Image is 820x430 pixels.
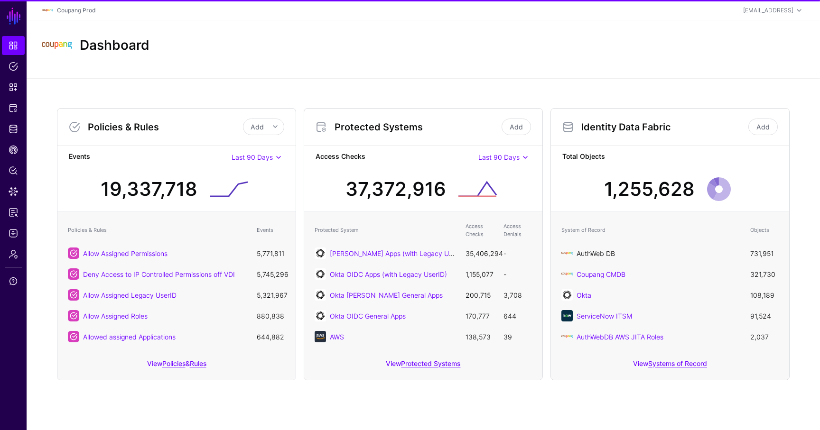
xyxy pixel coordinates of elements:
[461,305,499,326] td: 170,777
[83,333,176,341] a: Allowed assigned Applications
[2,161,25,180] a: Policy Lens
[57,353,296,380] div: View &
[562,151,778,163] strong: Total Objects
[63,218,252,243] th: Policies & Rules
[330,291,443,299] a: Okta [PERSON_NAME] General Apps
[2,78,25,97] a: Snippets
[748,119,778,135] a: Add
[330,249,467,257] a: [PERSON_NAME] Apps (with Legacy UserID)
[604,175,695,203] div: 1,255,628
[461,284,499,305] td: 200,715
[499,264,537,284] td: -
[232,153,273,161] span: Last 90 Days
[252,284,290,305] td: 5,321,967
[745,284,783,305] td: 108,189
[9,249,18,259] span: Admin
[577,249,615,257] a: AuthWeb DB
[315,268,326,280] img: svg+xml;base64,PHN2ZyB3aWR0aD0iNjQiIGhlaWdodD0iNjQiIHZpZXdCb3g9IjAgMCA2NCA2NCIgZmlsbD0ibm9uZSIgeG...
[577,312,632,320] a: ServiceNow ITSM
[461,218,499,243] th: Access Checks
[2,119,25,138] a: Identity Data Fabric
[499,305,537,326] td: 644
[9,229,18,238] span: Logs
[478,153,520,161] span: Last 90 Days
[502,119,531,135] a: Add
[499,243,537,264] td: -
[557,218,745,243] th: System of Record
[252,264,290,284] td: 5,745,296
[315,310,326,321] img: svg+xml;base64,PHN2ZyB3aWR0aD0iNjQiIGhlaWdodD0iNjQiIHZpZXdCb3g9IjAgMCA2NCA2NCIgZmlsbD0ibm9uZSIgeG...
[9,208,18,217] span: Reports
[316,151,478,163] strong: Access Checks
[83,249,168,257] a: Allow Assigned Permissions
[252,243,290,264] td: 5,771,811
[2,182,25,201] a: Data Lens
[252,218,290,243] th: Events
[2,224,25,243] a: Logs
[2,203,25,222] a: Reports
[9,62,18,71] span: Policies
[745,264,783,284] td: 321,730
[561,310,573,321] img: svg+xml;base64,PHN2ZyB3aWR0aD0iNjQiIGhlaWdodD0iNjQiIHZpZXdCb3g9IjAgMCA2NCA2NCIgZmlsbD0ibm9uZSIgeG...
[252,326,290,347] td: 644,882
[9,82,18,92] span: Snippets
[2,36,25,55] a: Dashboard
[101,175,197,203] div: 19,337,718
[42,5,53,16] img: svg+xml;base64,PHN2ZyBpZD0iTG9nbyIgeG1sbnM9Imh0dHA6Ly93d3cudzMub3JnLzIwMDAvc3ZnIiB3aWR0aD0iMTIxLj...
[251,123,264,131] span: Add
[88,121,243,133] h3: Policies & Rules
[330,312,406,320] a: Okta OIDC General Apps
[561,247,573,259] img: svg+xml;base64,PHN2ZyBpZD0iTG9nbyIgeG1sbnM9Imh0dHA6Ly93d3cudzMub3JnLzIwMDAvc3ZnIiB3aWR0aD0iMTIxLj...
[83,270,235,278] a: Deny Access to IP Controlled Permissions off VDI
[745,305,783,326] td: 91,524
[461,264,499,284] td: 1,155,077
[315,331,326,342] img: svg+xml;base64,PHN2ZyB3aWR0aD0iNjQiIGhlaWdodD0iNjQiIHZpZXdCb3g9IjAgMCA2NCA2NCIgZmlsbD0ibm9uZSIgeG...
[190,359,206,367] a: Rules
[745,243,783,264] td: 731,951
[162,359,186,367] a: Policies
[310,218,461,243] th: Protected System
[83,312,148,320] a: Allow Assigned Roles
[745,326,783,347] td: 2,037
[499,326,537,347] td: 39
[2,57,25,76] a: Policies
[2,140,25,159] a: CAEP Hub
[499,284,537,305] td: 3,708
[304,353,542,380] div: View
[577,333,663,341] a: AuthWebDB AWS JITA Roles
[80,37,149,54] h2: Dashboard
[345,175,446,203] div: 37,372,916
[499,218,537,243] th: Access Denials
[57,7,95,14] a: Coupang Prod
[745,218,783,243] th: Objects
[9,166,18,175] span: Policy Lens
[2,245,25,264] a: Admin
[9,103,18,113] span: Protected Systems
[461,243,499,264] td: 35,406,294
[9,124,18,134] span: Identity Data Fabric
[9,276,18,286] span: Support
[551,353,789,380] div: View
[561,289,573,301] img: svg+xml;base64,PHN2ZyB3aWR0aD0iNjQiIGhlaWdodD0iNjQiIHZpZXdCb3g9IjAgMCA2NCA2NCIgZmlsbD0ibm9uZSIgeG...
[648,359,707,367] a: Systems of Record
[561,331,573,342] img: svg+xml;base64,PHN2ZyBpZD0iTG9nbyIgeG1sbnM9Imh0dHA6Ly93d3cudzMub3JnLzIwMDAvc3ZnIiB3aWR0aD0iMTIxLj...
[577,270,625,278] a: Coupang CMDB
[401,359,460,367] a: Protected Systems
[330,333,344,341] a: AWS
[330,270,447,278] a: Okta OIDC Apps (with Legacy UserID)
[83,291,177,299] a: Allow Assigned Legacy UserID
[315,289,326,301] img: svg+xml;base64,PHN2ZyB3aWR0aD0iNjQiIGhlaWdodD0iNjQiIHZpZXdCb3g9IjAgMCA2NCA2NCIgZmlsbD0ibm9uZSIgeG...
[581,121,746,133] h3: Identity Data Fabric
[743,6,793,15] div: [EMAIL_ADDRESS]
[252,305,290,326] td: 880,838
[42,30,72,61] img: svg+xml;base64,PHN2ZyBpZD0iTG9nbyIgeG1sbnM9Imh0dHA6Ly93d3cudzMub3JnLzIwMDAvc3ZnIiB3aWR0aD0iMTIxLj...
[561,268,573,280] img: svg+xml;base64,PHN2ZyBpZD0iTG9nbyIgeG1sbnM9Imh0dHA6Ly93d3cudzMub3JnLzIwMDAvc3ZnIiB3aWR0aD0iMTIxLj...
[69,151,232,163] strong: Events
[335,121,500,133] h3: Protected Systems
[6,6,22,27] a: SGNL
[315,247,326,259] img: svg+xml;base64,PHN2ZyB3aWR0aD0iNjQiIGhlaWdodD0iNjQiIHZpZXdCb3g9IjAgMCA2NCA2NCIgZmlsbD0ibm9uZSIgeG...
[461,326,499,347] td: 138,573
[9,145,18,155] span: CAEP Hub
[2,99,25,118] a: Protected Systems
[9,187,18,196] span: Data Lens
